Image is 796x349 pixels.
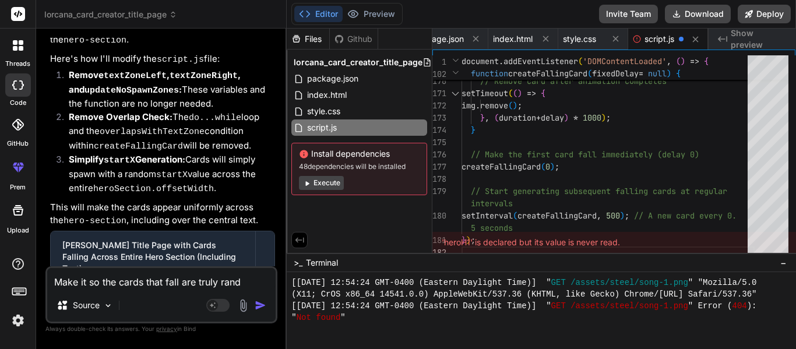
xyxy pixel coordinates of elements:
img: Pick Models [103,301,113,311]
span: intervals [471,198,513,209]
span: setTimeout [462,88,508,98]
img: settings [8,311,28,330]
span: + [536,112,541,123]
code: hero-section [64,216,126,226]
label: code [10,98,26,108]
code: textZoneRight [170,71,238,81]
span: package.json [306,72,360,86]
span: // Start generating subsequent falling cards at re [471,186,704,196]
code: updateNoSpawnZones [84,86,179,96]
span: img [462,100,476,111]
div: 172 [432,100,446,112]
span: lorcana_card_creator_title_page [44,9,177,20]
button: Deploy [738,5,791,23]
strong: Remove , , and : [69,69,241,95]
span: // Make the first card fall immediately (delay 0) [471,149,699,160]
div: Click to collapse the range. [448,87,463,100]
span: [[DATE] 12:54:24 GMT-0400 (Eastern Daylight Time)] " [291,300,551,312]
div: 180 [432,210,446,222]
span: { [676,68,681,79]
div: Files [287,33,329,45]
p: Always double-check its answers. Your in Bind [45,323,277,334]
span: gular [704,186,727,196]
span: ) [513,100,517,111]
span: script.js [644,33,674,45]
strong: Remove Overlap Check: [69,111,172,122]
div: 173 [432,112,446,124]
span: (X11; CrOS x86_64 14541.0.0) AppleWebKit/537.36 (KHTML, like Gecko) Chrome/[URL] Safari/537.36" [291,288,756,300]
button: Preview [343,6,400,22]
span: ) [564,112,569,123]
code: hero-section [64,36,126,45]
span: ; [555,161,559,172]
button: Execute [299,176,344,190]
img: icon [255,299,266,311]
span: index.html [306,88,348,102]
span: 500 [606,210,620,221]
button: Editor [294,6,343,22]
div: Github [330,33,378,45]
span: { [704,56,709,66]
span: 0 [545,161,550,172]
span: style.css [306,104,341,118]
span: ) [620,210,625,221]
img: attachment [237,299,250,312]
span: 102 [432,68,446,80]
span: ( [513,88,517,98]
button: − [778,253,789,272]
li: These variables and the function are no longer needed. [59,69,275,111]
span: GET [551,300,566,312]
div: 178 [432,173,446,185]
span: ( [508,100,513,111]
code: textZoneLeft [104,71,167,81]
div: 174 [432,124,446,136]
span: ) [601,112,606,123]
span: ) [681,56,685,66]
span: " [340,312,345,323]
label: threads [5,59,30,69]
span: privacy [156,325,177,332]
span: ; [517,100,522,111]
li: The loop and the condition within will be removed. [59,111,275,154]
span: , [485,112,489,123]
span: ; [625,210,629,221]
div: 'heroH1' is declared but its value is never read. [432,232,796,253]
span: duration [499,112,536,123]
span: package.json [413,33,464,45]
div: 171 [432,87,446,100]
p: Here's how I'll modify the file: [50,52,275,67]
span: => [690,56,699,66]
span: ( [541,161,545,172]
span: document [462,56,499,66]
span: lorcana_card_creator_title_page [294,57,422,68]
span: " Error ( [688,300,732,312]
span: Show preview [731,27,787,51]
span: . [499,56,503,66]
span: ) [667,68,671,79]
span: index.html [493,33,533,45]
code: do...while [189,113,241,123]
span: Terminal [306,257,338,269]
span: /assets/steel/song-1.png [570,277,688,288]
span: /assets/steel/song-1.png [570,300,688,312]
button: Download [665,5,731,23]
span: null [648,68,667,79]
span: 404 [732,300,746,312]
code: startX [156,170,188,180]
span: // A new card every 0. [634,210,737,221]
div: 179 [432,185,446,198]
code: heroSection.offsetWidth [93,184,214,194]
span: 1 [432,56,446,68]
span: fixedDelay [592,68,639,79]
code: startX [104,156,135,165]
button: Invite Team [599,5,658,23]
div: 177 [432,161,446,173]
span: } [471,125,476,135]
span: − [780,257,787,269]
span: 5 seconds [471,223,513,233]
button: [PERSON_NAME] Title Page with Cards Falling Across Entire Hero Section (Including Text)Click to o... [51,231,255,293]
span: createFallingCard [517,210,597,221]
span: >_ [294,257,302,269]
span: , [667,56,671,66]
code: script.js [157,55,204,65]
